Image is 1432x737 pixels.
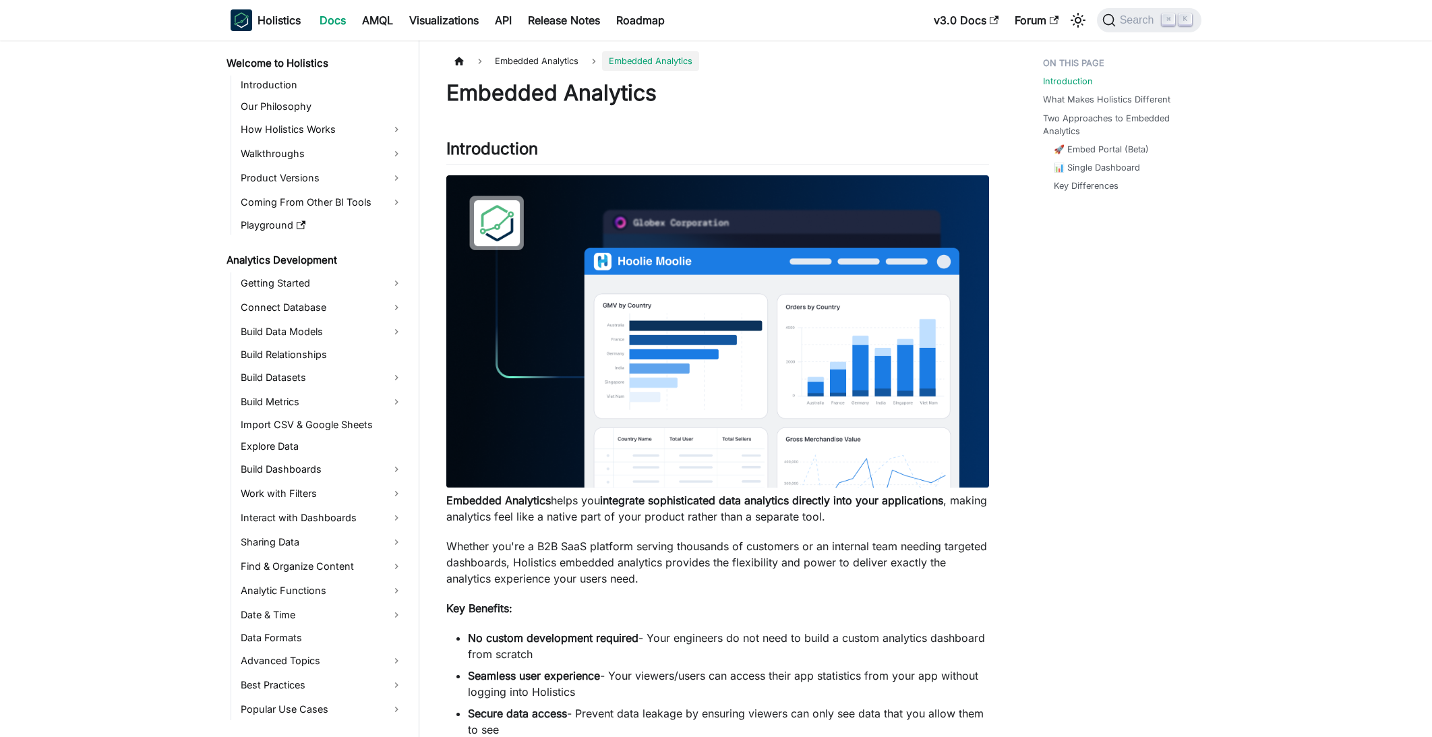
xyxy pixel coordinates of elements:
a: Release Notes [520,9,608,31]
a: Build Metrics [237,391,407,413]
a: HolisticsHolistics [231,9,301,31]
kbd: ⌘ [1162,13,1175,26]
li: - Your engineers do not need to build a custom analytics dashboard from scratch [468,630,989,662]
a: Analytics Development [222,251,407,270]
h2: Introduction [446,139,989,165]
a: Key Differences [1054,179,1118,192]
kbd: K [1179,13,1192,26]
a: Build Datasets [237,367,407,388]
a: Interact with Dashboards [237,507,407,529]
a: Analytic Functions [237,580,407,601]
span: Embedded Analytics [488,51,585,71]
a: Advanced Topics [237,650,407,672]
a: AMQL [354,9,401,31]
strong: Embedded Analytics [446,494,551,507]
h1: Embedded Analytics [446,80,989,107]
a: Roadmap [608,9,673,31]
a: Welcome to Holistics [222,54,407,73]
a: Best Practices [237,674,407,696]
img: Holistics [231,9,252,31]
a: Build Data Models [237,321,407,343]
strong: Key Benefits: [446,601,512,615]
a: Coming From Other BI Tools [237,191,407,213]
nav: Breadcrumbs [446,51,989,71]
a: Sharing Data [237,531,407,553]
a: Explore Data [237,437,407,456]
p: Whether you're a B2B SaaS platform serving thousands of customers or an internal team needing tar... [446,538,989,587]
a: Our Philosophy [237,97,407,116]
a: Import CSV & Google Sheets [237,415,407,434]
a: Popular Use Cases [237,699,407,720]
a: Forum [1007,9,1067,31]
a: 📊 Single Dashboard [1054,161,1140,174]
a: Find & Organize Content [237,556,407,577]
img: Embedded Dashboard [446,175,989,488]
a: Two Approaches to Embedded Analytics [1043,112,1193,138]
button: Switch between dark and light mode (currently light mode) [1067,9,1089,31]
span: Search [1116,14,1162,26]
a: Walkthroughs [237,143,407,165]
strong: Secure data access [468,707,567,720]
a: Visualizations [401,9,487,31]
b: Holistics [258,12,301,28]
a: Data Formats [237,628,407,647]
a: Docs [311,9,354,31]
a: Product Versions [237,167,407,189]
a: What Makes Holistics Different [1043,93,1170,106]
a: Build Relationships [237,345,407,364]
a: Date & Time [237,604,407,626]
a: Getting Started [237,272,407,294]
strong: No custom development required [468,631,638,645]
a: Work with Filters [237,483,407,504]
a: Playground [237,216,407,235]
li: - Your viewers/users can access their app statistics from your app without logging into Holistics [468,668,989,700]
a: Introduction [1043,75,1093,88]
a: Home page [446,51,472,71]
a: v3.0 Docs [926,9,1007,31]
a: Introduction [237,76,407,94]
button: Search (Command+K) [1097,8,1201,32]
strong: Seamless user experience [468,669,600,682]
span: Embedded Analytics [602,51,699,71]
a: Build Dashboards [237,459,407,480]
p: helps you , making analytics feel like a native part of your product rather than a separate tool. [446,492,989,525]
a: 🚀 Embed Portal (Beta) [1054,143,1149,156]
a: How Holistics Works [237,119,407,140]
nav: Docs sidebar [217,40,419,737]
a: API [487,9,520,31]
a: Connect Database [237,297,407,318]
strong: integrate sophisticated data analytics directly into your applications [600,494,943,507]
